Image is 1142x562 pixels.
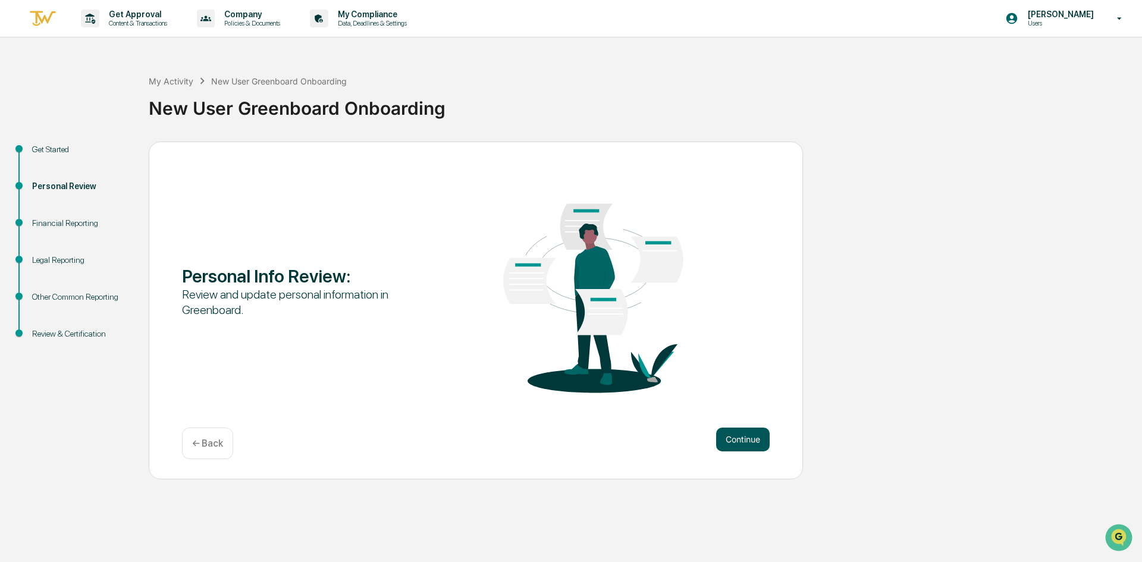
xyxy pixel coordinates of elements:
span: Attestations [98,150,148,162]
div: My Activity [149,76,193,86]
div: Legal Reporting [32,254,130,266]
p: Data, Deadlines & Settings [328,19,413,27]
img: Personal Info Review [476,168,711,413]
p: My Compliance [328,10,413,19]
div: New User Greenboard Onboarding [149,88,1136,119]
div: Personal Info Review : [182,265,417,287]
div: New User Greenboard Onboarding [211,76,347,86]
span: Preclearance [24,150,77,162]
p: Content & Transactions [99,19,173,27]
p: [PERSON_NAME] [1018,10,1100,19]
div: We're available if you need us! [40,103,150,112]
span: Data Lookup [24,172,75,184]
a: 🗄️Attestations [81,145,152,167]
a: 🖐️Preclearance [7,145,81,167]
div: Start new chat [40,91,195,103]
p: Company [215,10,286,19]
p: Get Approval [99,10,173,19]
div: 🔎 [12,174,21,183]
div: Personal Review [32,180,130,193]
div: Other Common Reporting [32,291,130,303]
a: 🔎Data Lookup [7,168,80,189]
p: ← Back [192,438,223,449]
div: 🖐️ [12,151,21,161]
iframe: Open customer support [1104,523,1136,555]
img: 1746055101610-c473b297-6a78-478c-a979-82029cc54cd1 [12,91,33,112]
div: 🗄️ [86,151,96,161]
img: logo [29,9,57,29]
a: Powered byPylon [84,201,144,211]
p: Users [1018,19,1100,27]
span: Pylon [118,202,144,211]
p: Policies & Documents [215,19,286,27]
div: Get Started [32,143,130,156]
button: Start new chat [202,95,217,109]
div: Review and update personal information in Greenboard. [182,287,417,318]
div: Review & Certification [32,328,130,340]
button: Continue [716,428,770,451]
div: Financial Reporting [32,217,130,230]
p: How can we help? [12,25,217,44]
